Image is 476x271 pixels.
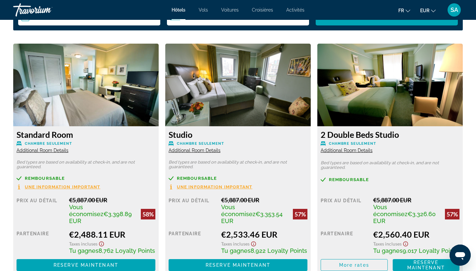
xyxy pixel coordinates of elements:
button: Une information important [169,184,253,190]
a: Activités [286,7,304,13]
span: fr [398,8,404,13]
button: Reserve maintenant [393,259,460,271]
img: c040cb5c-6789-4378-b924-8641835c7b1d.jpeg [165,44,311,126]
span: 8,762 Loyalty Points [99,247,155,254]
button: Reserve maintenant [17,259,155,271]
span: Tu gagnes [221,247,251,254]
button: Show Taxes and Fees disclaimer [98,239,105,247]
p: Bed types are based on availability at check-in, and are not guaranteed. [169,160,307,169]
span: Remboursable [329,177,369,182]
button: Une information important [17,184,100,190]
span: €3,326.60 EUR [373,211,436,224]
span: Additional Room Details [169,148,220,153]
span: Vous économisez [69,204,103,217]
iframe: Bouton de lancement de la fenêtre de messagerie [450,245,471,266]
div: €5,887.00 EUR [69,196,155,204]
a: Remboursable [321,177,459,182]
div: Partenaire [169,229,216,254]
div: €2,488.11 EUR [69,229,155,239]
h3: Standard Room [17,130,155,139]
button: User Menu [446,3,463,17]
h3: Studio [169,130,307,139]
p: Bed types are based on availability at check-in, and are not guaranteed. [321,161,459,170]
span: Reserve maintenant [54,262,118,268]
div: Partenaire [17,229,64,254]
span: Vous économisez [221,204,256,217]
span: Additional Room Details [17,148,68,153]
a: Voitures [221,7,239,13]
span: 9,017 Loyalty Points [403,247,458,254]
span: Chambre seulement [177,141,224,146]
button: Change language [398,6,410,15]
a: Vols [199,7,208,13]
div: €2,560.40 EUR [373,229,459,239]
span: Une information important [25,185,100,189]
div: Prix au détail [321,196,368,224]
div: €5,887.00 EUR [221,196,307,204]
span: Remboursable [177,176,217,180]
span: €3,398.89 EUR [69,211,132,224]
span: Remboursable [25,176,65,180]
a: Remboursable [169,176,307,181]
img: 2e16e68f-9a30-4876-b48e-1096dde4f695.jpeg [317,44,463,126]
div: 57% [445,209,459,219]
span: Additional Room Details [321,148,373,153]
button: Check-in date: Oct 17, 2025 Check-out date: Oct 23, 2025 [18,9,160,25]
div: €2,533.46 EUR [221,229,307,239]
button: Reserve maintenant [169,259,307,271]
h3: 2 Double Beds Studio [321,130,459,139]
a: Hôtels [172,7,185,13]
span: Taxes incluses [221,241,250,247]
a: Croisières [252,7,273,13]
span: Chambre seulement [329,141,376,146]
span: Tu gagnes [373,247,403,254]
div: Search widget [18,9,458,25]
div: Prix au détail [169,196,216,224]
span: Taxes incluses [69,241,98,247]
button: Show Taxes and Fees disclaimer [250,239,258,247]
span: Vous économisez [373,204,408,217]
button: Show Taxes and Fees disclaimer [402,239,410,247]
div: Partenaire [321,229,368,254]
span: Tu gagnes [69,247,99,254]
a: Remboursable [17,176,155,181]
div: €5,887.00 EUR [373,196,459,204]
span: €3,353.54 EUR [221,211,283,224]
span: 8,922 Loyalty Points [251,247,307,254]
span: SA [451,7,458,13]
div: 58% [141,209,155,219]
span: Taxes incluses [373,241,402,247]
img: eb1aff9b-4887-476f-a01d-1cd81ff83c20.jpeg [13,44,159,126]
button: More rates [321,259,388,271]
span: Reserve maintenant [206,262,270,268]
div: Prix au détail [17,196,64,224]
span: Reserve maintenant [407,260,445,270]
span: Une information important [177,185,253,189]
button: Change currency [420,6,436,15]
a: Travorium [13,1,79,19]
span: Chambre seulement [25,141,72,146]
span: EUR [420,8,429,13]
div: 57% [293,209,307,219]
span: More rates [339,262,369,268]
p: Bed types are based on availability at check-in, and are not guaranteed. [17,160,155,169]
